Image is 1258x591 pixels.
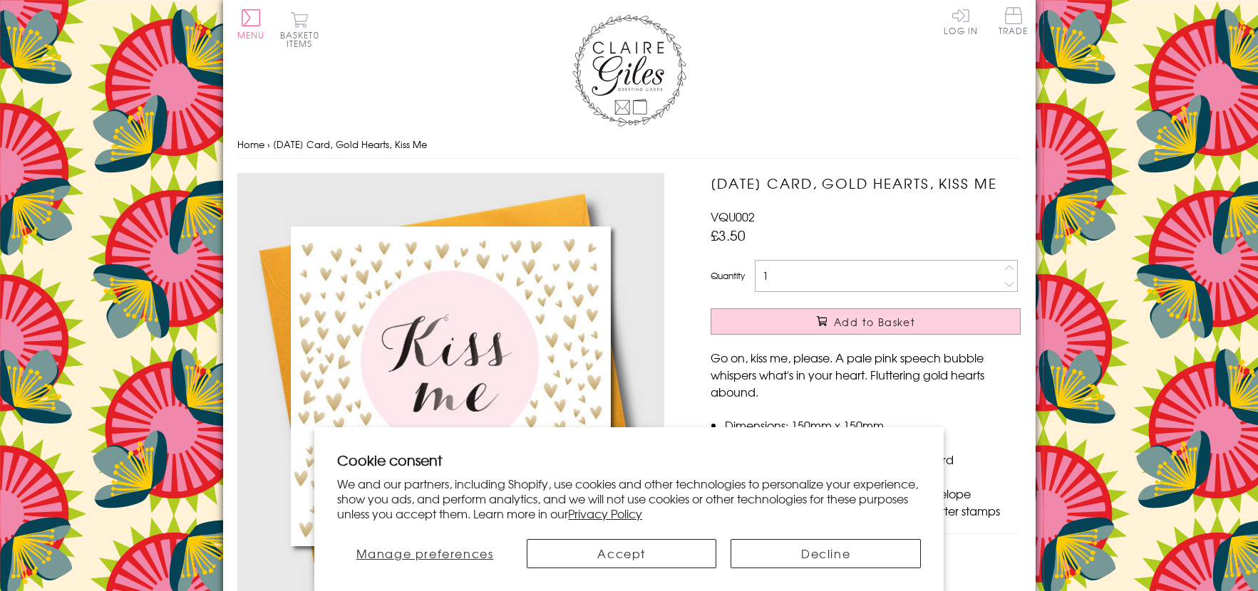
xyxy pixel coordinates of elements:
button: Add to Basket [711,308,1021,335]
span: VQU002 [711,208,755,225]
button: Basket0 items [280,11,319,48]
button: Decline [731,539,920,568]
nav: breadcrumbs [237,130,1021,159]
a: Home [237,137,264,151]
span: [DATE] Card, Gold Hearts, Kiss Me [273,137,427,151]
button: Accept [527,539,716,568]
img: Claire Giles Greetings Cards [572,14,686,127]
p: Go on, kiss me, please. A pale pink speech bubble whispers what's in your heart. Fluttering gold ... [711,349,1021,400]
span: 0 items [287,28,319,50]
span: Add to Basket [834,315,915,329]
p: We and our partners, including Shopify, use cookies and other technologies to personalize your ex... [337,476,921,521]
a: Trade [999,7,1028,38]
button: Menu [237,9,265,39]
li: Dimensions: 150mm x 150mm [725,417,1021,434]
span: Menu [237,28,265,41]
span: Trade [999,7,1028,35]
h1: [DATE] Card, Gold Hearts, Kiss Me [711,173,1021,194]
button: Manage preferences [337,539,512,568]
span: £3.50 [711,225,746,245]
label: Quantity [711,269,745,282]
a: Log In [944,7,978,35]
span: Manage preferences [356,545,494,562]
h2: Cookie consent [337,450,921,470]
a: Privacy Policy [568,505,642,522]
span: › [267,137,270,151]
